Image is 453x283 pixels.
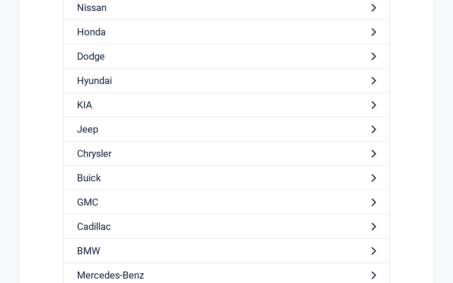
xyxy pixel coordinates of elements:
a: GMC [63,190,390,214]
a: Cadillac [63,214,390,239]
a: Chrysler [63,141,390,166]
a: Dodge [63,44,390,69]
a: Hyundai [63,69,390,93]
a: KIA [63,93,390,117]
a: Jeep [63,117,390,141]
a: Buick [63,166,390,190]
a: Honda [63,20,390,44]
a: BMW [63,239,390,263]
